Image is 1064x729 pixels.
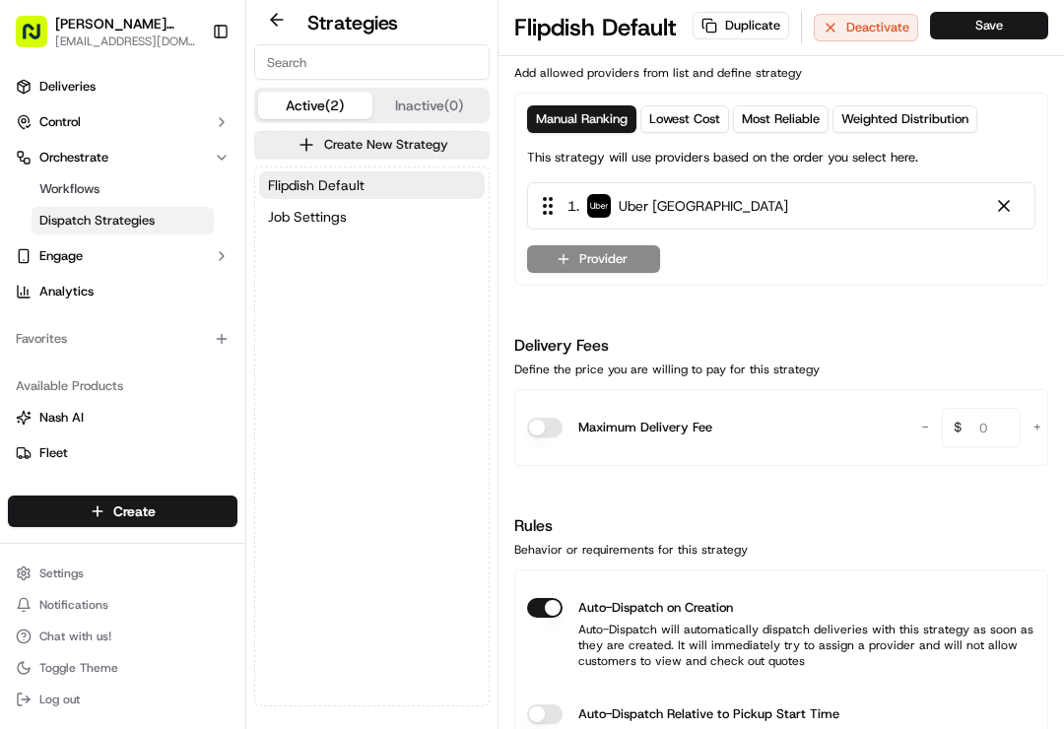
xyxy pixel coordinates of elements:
[259,171,485,199] button: Flipdish Default
[536,195,788,217] div: 1 .
[930,12,1048,39] button: Save
[113,501,156,521] span: Create
[67,208,249,224] div: We're available if you need us!
[8,402,237,433] button: Nash AI
[39,409,84,427] span: Nash AI
[814,14,918,41] button: Deactivate
[578,704,839,724] label: Auto-Dispatch Relative to Pickup Start Time
[16,409,230,427] a: Nash AI
[259,203,485,231] button: Job Settings
[12,278,159,313] a: 📗Knowledge Base
[254,131,490,159] button: Create New Strategy
[372,92,487,119] button: Inactive (0)
[20,288,35,303] div: 📗
[578,418,712,437] label: Maximum Delivery Fee
[307,9,398,36] h2: Strategies
[20,20,59,59] img: Nash
[39,444,68,462] span: Fleet
[8,8,204,55] button: [PERSON_NAME] Garden - [GEOGRAPHIC_DATA][EMAIL_ADDRESS][DOMAIN_NAME]
[254,44,490,80] input: Search
[8,142,237,173] button: Orchestrate
[39,149,108,166] span: Orchestrate
[8,623,237,650] button: Chat with us!
[39,113,81,131] span: Control
[527,622,1035,669] p: Auto-Dispatch will automatically dispatch deliveries with this strategy as soon as they are creat...
[733,105,829,133] button: Most Reliable
[578,598,733,618] label: Auto-Dispatch on Creation
[514,362,820,377] div: Define the price you are willing to pay for this strategy
[186,286,316,305] span: API Documentation
[39,629,111,644] span: Chat with us!
[20,188,55,224] img: 1736555255976-a54dd68f-1ca7-489b-9aae-adbdc363a1c4
[693,12,789,39] button: Duplicate
[8,323,237,355] div: Favorites
[946,411,969,450] span: $
[536,110,628,128] span: Manual Ranking
[8,240,237,272] button: Engage
[39,597,108,613] span: Notifications
[8,370,237,402] div: Available Products
[196,334,238,349] span: Pylon
[527,149,918,166] p: This strategy will use providers based on the order you select here.
[742,110,820,128] span: Most Reliable
[32,207,214,234] a: Dispatch Strategies
[841,110,968,128] span: Weighted Distribution
[335,194,359,218] button: Start new chat
[587,194,611,218] img: uber-new-logo.jpeg
[268,207,347,227] span: Job Settings
[8,654,237,682] button: Toggle Theme
[640,105,729,133] button: Lowest Cost
[55,33,196,49] button: [EMAIL_ADDRESS][DOMAIN_NAME]
[8,71,237,102] a: Deliveries
[527,105,636,133] button: Manual Ranking
[514,514,748,538] h1: Rules
[51,127,355,148] input: Got a question? Start typing here...
[67,188,323,208] div: Start new chat
[159,278,324,313] a: 💻API Documentation
[55,14,196,33] button: [PERSON_NAME] Garden - [GEOGRAPHIC_DATA]
[514,542,748,558] div: Behavior or requirements for this strategy
[8,496,237,527] button: Create
[39,212,155,230] span: Dispatch Strategies
[39,247,83,265] span: Engage
[139,333,238,349] a: Powered byPylon
[8,276,237,307] a: Analytics
[527,245,660,273] button: Provider
[16,444,230,462] a: Fleet
[514,65,802,81] div: Add allowed providers from list and define strategy
[8,437,237,469] button: Fleet
[39,660,118,676] span: Toggle Theme
[619,196,788,216] span: Uber [GEOGRAPHIC_DATA]
[166,288,182,303] div: 💻
[39,78,96,96] span: Deliveries
[258,92,372,119] button: Active (2)
[20,79,359,110] p: Welcome 👋
[39,283,94,300] span: Analytics
[32,175,214,203] a: Workflows
[832,105,977,133] button: Weighted Distribution
[527,182,1035,230] div: 1. Uber [GEOGRAPHIC_DATA]
[268,175,365,195] span: Flipdish Default
[514,334,820,358] h1: Delivery Fees
[8,106,237,138] button: Control
[514,12,677,43] h1: Flipdish Default
[39,286,151,305] span: Knowledge Base
[8,560,237,587] button: Settings
[8,686,237,713] button: Log out
[8,591,237,619] button: Notifications
[649,110,720,128] span: Lowest Cost
[39,692,80,707] span: Log out
[39,565,84,581] span: Settings
[39,180,100,198] span: Workflows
